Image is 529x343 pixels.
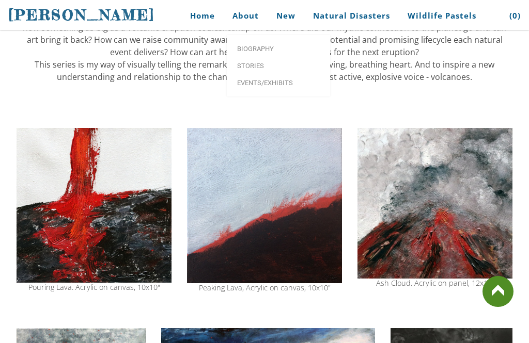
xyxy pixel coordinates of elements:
[17,284,172,291] div: Pouring Lava. Acrylic on canvas, 10x10"
[175,4,223,27] a: Home
[237,62,320,69] span: Stories
[227,57,330,74] a: Stories
[400,4,484,27] a: Wildlife Pastels
[269,4,303,27] a: New
[305,4,398,27] a: Natural Disasters
[227,40,330,57] a: Biography
[187,128,342,283] img: lava painting
[502,4,521,27] a: (0)
[512,10,518,21] span: 0
[357,128,512,279] img: stratovolcano explosion
[225,4,267,27] a: About
[237,45,320,52] span: Biography
[219,22,240,33] em: sneak
[357,280,512,287] div: Ash Cloud. Acrylic on panel, 12x12"
[8,5,155,25] a: [PERSON_NAME]
[17,128,172,282] img: flowing lava
[227,74,330,91] a: Events/Exhibits
[8,6,155,24] span: [PERSON_NAME]
[237,79,320,86] span: Events/Exhibits
[187,284,342,291] div: Peaking Lava, Acrylic on canvas, 10x10"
